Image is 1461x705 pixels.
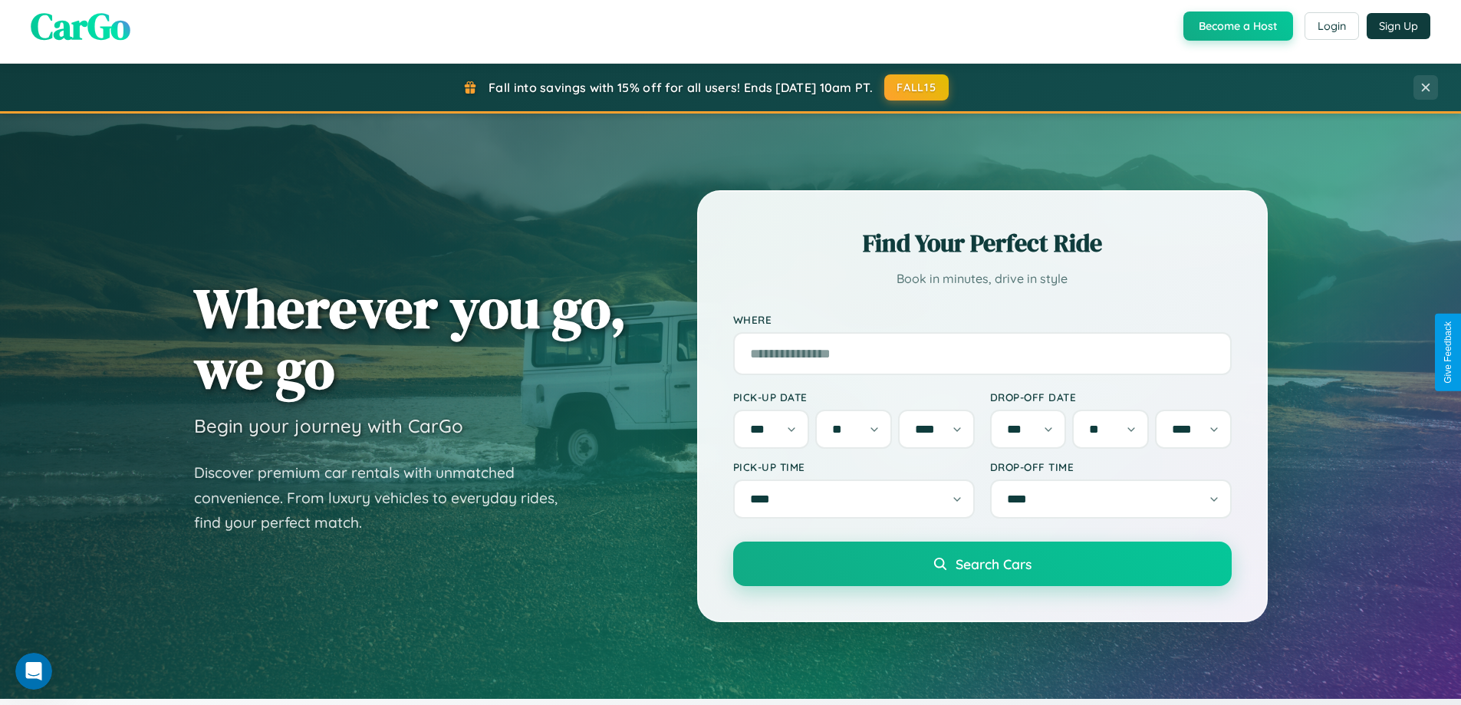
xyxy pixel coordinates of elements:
label: Where [733,313,1232,326]
label: Pick-up Time [733,460,975,473]
h2: Find Your Perfect Ride [733,226,1232,260]
button: Sign Up [1367,13,1430,39]
button: FALL15 [884,74,949,100]
span: Fall into savings with 15% off for all users! Ends [DATE] 10am PT. [489,80,873,95]
button: Login [1305,12,1359,40]
h3: Begin your journey with CarGo [194,414,463,437]
h1: Wherever you go, we go [194,278,627,399]
iframe: Intercom live chat [15,653,52,690]
span: CarGo [31,1,130,51]
p: Discover premium car rentals with unmatched convenience. From luxury vehicles to everyday rides, ... [194,460,577,535]
p: Book in minutes, drive in style [733,268,1232,290]
button: Search Cars [733,542,1232,586]
span: Search Cars [956,555,1032,572]
label: Pick-up Date [733,390,975,404]
button: Become a Host [1183,12,1293,41]
label: Drop-off Time [990,460,1232,473]
label: Drop-off Date [990,390,1232,404]
div: Give Feedback [1443,321,1453,384]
